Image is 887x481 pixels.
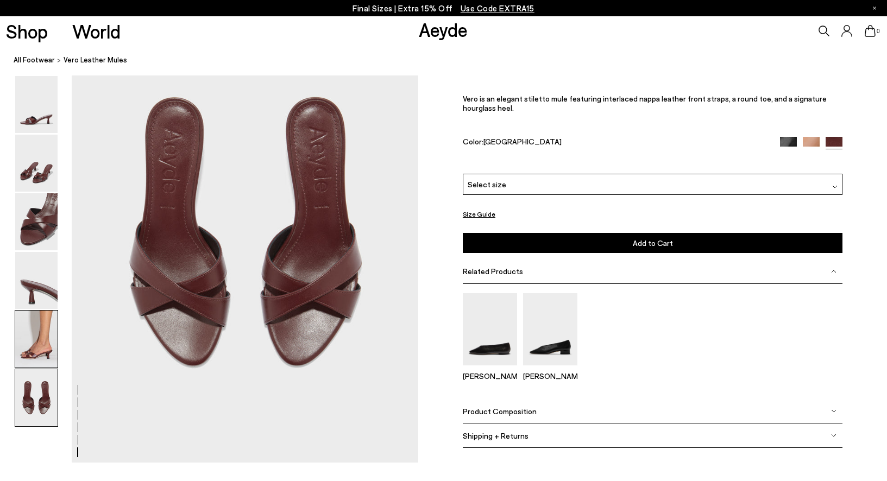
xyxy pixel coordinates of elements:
[468,179,506,191] span: Select size
[463,431,529,440] span: Shipping + Returns
[463,233,842,254] button: Add to Cart
[523,358,577,381] a: Delia Low-Heeled Ballet Pumps [PERSON_NAME]
[15,76,58,133] img: Vero Leather Mules - Image 1
[463,267,523,276] span: Related Products
[832,184,838,189] img: svg%3E
[461,3,534,13] span: Navigate to /collections/ss25-final-sizes
[419,18,468,41] a: Aeyde
[483,137,562,147] span: [GEOGRAPHIC_DATA]
[64,54,127,66] span: Vero Leather Mules
[523,293,577,365] img: Delia Low-Heeled Ballet Pumps
[463,407,537,416] span: Product Composition
[831,433,836,439] img: svg%3E
[876,28,881,34] span: 0
[14,46,887,75] nav: breadcrumb
[72,22,121,41] a: World
[15,193,58,250] img: Vero Leather Mules - Image 3
[463,358,517,381] a: Kirsten Ballet Flats [PERSON_NAME]
[865,25,876,37] a: 0
[463,207,495,221] button: Size Guide
[463,94,827,112] span: Vero is an elegant stiletto mule featuring interlaced nappa leather front straps, a round toe, an...
[14,54,55,66] a: All Footwear
[831,269,836,274] img: svg%3E
[523,372,577,381] p: [PERSON_NAME]
[353,2,534,15] p: Final Sizes | Extra 15% Off
[15,135,58,192] img: Vero Leather Mules - Image 2
[6,22,48,41] a: Shop
[463,137,768,150] div: Color:
[15,252,58,309] img: Vero Leather Mules - Image 4
[15,369,58,426] img: Vero Leather Mules - Image 6
[831,409,836,414] img: svg%3E
[633,239,673,248] span: Add to Cart
[15,311,58,368] img: Vero Leather Mules - Image 5
[463,372,517,381] p: [PERSON_NAME]
[463,293,517,365] img: Kirsten Ballet Flats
